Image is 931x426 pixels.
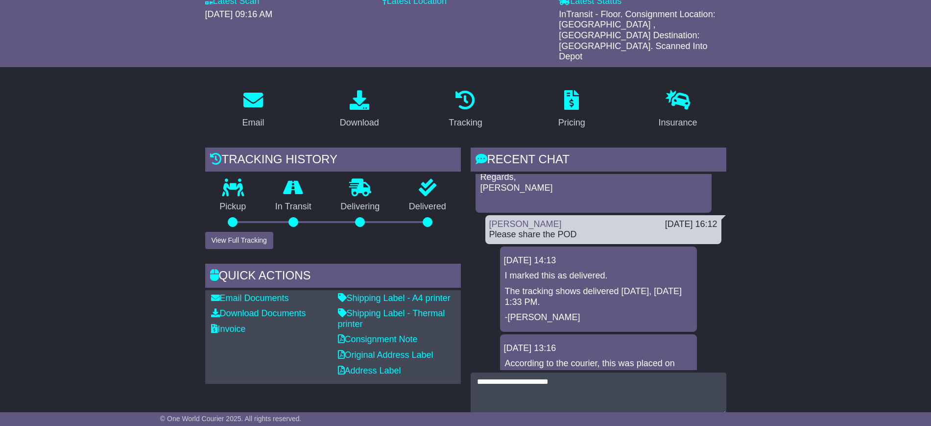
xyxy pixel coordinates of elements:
a: Shipping Label - Thermal printer [338,308,445,329]
a: Address Label [338,366,401,376]
div: Download [340,116,379,129]
p: Delivering [326,201,395,212]
div: RECENT CHAT [471,148,726,174]
button: View Full Tracking [205,232,273,249]
a: Email Documents [211,293,289,303]
div: [DATE] 13:16 [504,343,693,354]
a: Shipping Label - A4 printer [338,293,451,303]
a: Download [334,87,385,133]
span: InTransit - Floor. Consignment Location: [GEOGRAPHIC_DATA] , [GEOGRAPHIC_DATA] Destination: [GEOG... [559,9,715,61]
a: [PERSON_NAME] [489,219,562,229]
a: Email [236,87,270,133]
p: I marked this as delivered. [505,271,692,281]
p: Regards, [PERSON_NAME] [480,172,707,193]
div: Pricing [558,116,585,129]
span: [DATE] 09:16 AM [205,9,273,19]
div: Tracking history [205,148,461,174]
div: Insurance [659,116,697,129]
div: Quick Actions [205,264,461,290]
a: Insurance [652,87,704,133]
a: Download Documents [211,308,306,318]
div: [DATE] 14:13 [504,255,693,266]
p: According to the courier, this was placed on linehaul to their agent last night. Delivery is expe... [505,358,692,401]
a: Consignment Note [338,334,418,344]
p: The tracking shows delivered [DATE], [DATE] 1:33 PM. [505,286,692,307]
a: Original Address Label [338,350,433,360]
p: Pickup [205,201,261,212]
span: © One World Courier 2025. All rights reserved. [160,415,302,423]
a: Pricing [552,87,592,133]
p: In Transit [261,201,326,212]
a: Invoice [211,324,246,334]
p: Delivered [394,201,461,212]
div: Tracking [449,116,482,129]
p: -[PERSON_NAME] [505,312,692,323]
div: Email [242,116,264,129]
div: [DATE] 16:12 [665,219,717,230]
div: Please share the POD [489,229,717,240]
a: Tracking [442,87,488,133]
